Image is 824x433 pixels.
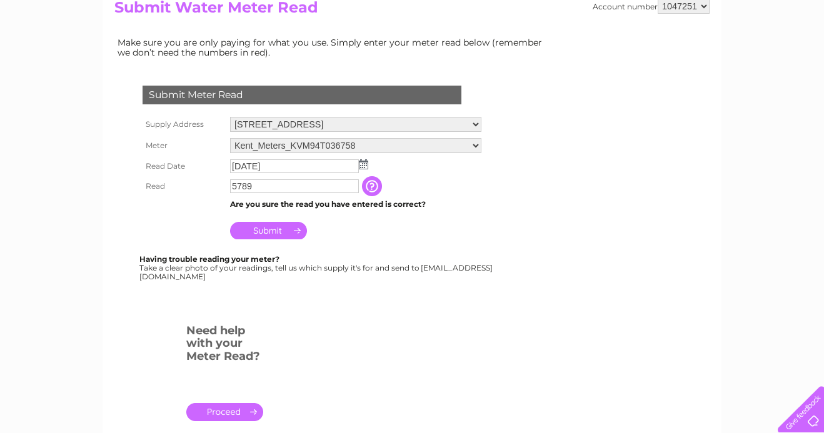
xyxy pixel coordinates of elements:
input: Submit [230,222,307,239]
a: Contact [741,53,771,62]
img: ... [359,159,368,169]
a: Water [604,53,628,62]
a: Telecoms [670,53,708,62]
input: Information [362,176,384,196]
div: Take a clear photo of your readings, tell us which supply it's for and send to [EMAIL_ADDRESS][DO... [139,255,495,281]
td: Make sure you are only paying for what you use. Simply enter your meter read below (remember we d... [114,34,552,61]
th: Supply Address [139,114,227,135]
b: Having trouble reading your meter? [139,254,279,264]
div: Submit Meter Read [143,86,461,104]
a: Log out [783,53,812,62]
h3: Need help with your Meter Read? [186,322,263,369]
a: . [186,403,263,421]
img: logo.png [29,32,93,71]
div: Clear Business is a trading name of Verastar Limited (registered in [GEOGRAPHIC_DATA] No. 3667643... [118,7,708,61]
a: Energy [635,53,663,62]
a: Blog [715,53,733,62]
th: Meter [139,135,227,156]
th: Read [139,176,227,196]
td: Are you sure the read you have entered is correct? [227,196,485,212]
a: 0333 014 3131 [588,6,675,22]
th: Read Date [139,156,227,176]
